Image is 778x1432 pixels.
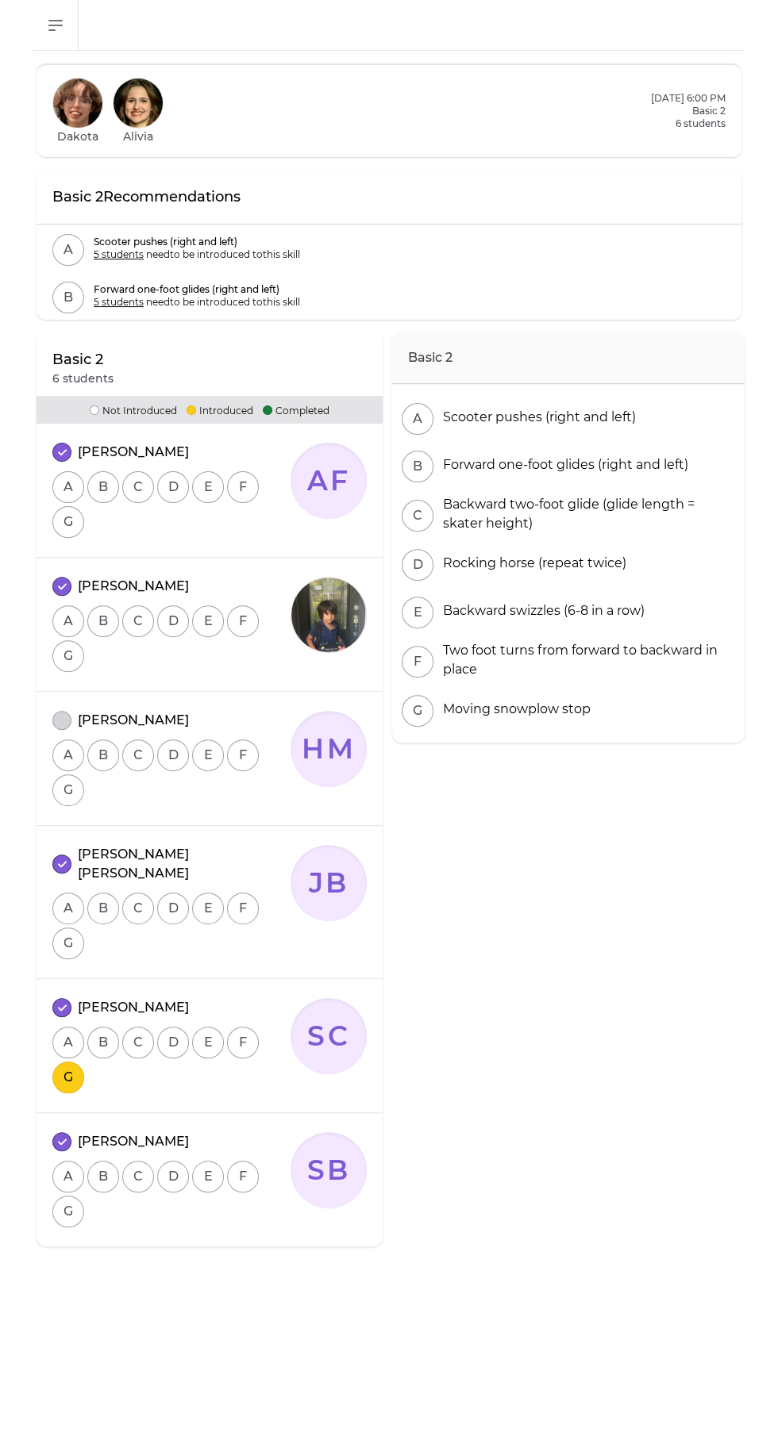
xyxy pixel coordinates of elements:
button: D [402,549,433,581]
button: D [157,605,189,637]
p: Scooter pushes (right and left) [94,236,300,248]
button: D [157,1027,189,1058]
text: AF [306,464,351,497]
button: F [227,893,259,924]
div: Two foot turns from forward to backward in place [437,641,735,679]
button: A [52,234,84,266]
button: C [122,893,154,924]
button: B [87,893,119,924]
p: Forward one-foot glides (right and left) [94,283,300,296]
button: A [52,893,84,924]
p: [PERSON_NAME] [78,1132,189,1151]
text: HM [302,732,356,766]
button: C [122,471,154,503]
button: F [402,646,433,678]
h1: Dakota [57,129,98,144]
button: attendance [52,443,71,462]
h2: [DATE] 6:00 PM [651,92,726,105]
button: D [157,739,189,771]
button: G [52,1196,84,1227]
button: G [52,1062,84,1093]
button: A [402,403,433,435]
h2: Basic 2 [651,105,726,117]
p: need to be introduced to this skill [94,296,300,309]
p: 6 students [52,370,114,386]
button: attendance [52,998,71,1017]
div: Forward one-foot glides (right and left) [437,455,688,474]
button: A [52,1161,84,1192]
button: F [227,1027,259,1058]
div: Backward two-foot glide (glide length = skater height) [437,495,735,533]
button: B [52,282,84,313]
button: E [192,1027,224,1058]
p: [PERSON_NAME] [78,443,189,462]
button: A [52,605,84,637]
button: C [122,1161,154,1192]
button: A [52,739,84,771]
button: D [157,471,189,503]
button: E [192,739,224,771]
text: JB [308,866,349,900]
button: B [87,1027,119,1058]
h2: Basic 2 [392,332,745,384]
span: 5 students [94,248,144,260]
button: D [157,893,189,924]
div: Scooter pushes (right and left) [437,408,636,427]
button: A [52,471,84,503]
button: E [192,1161,224,1192]
button: B [87,1161,119,1192]
div: Backward swizzles (6-8 in a row) [437,601,645,620]
p: Introduced [187,402,253,417]
button: B [87,739,119,771]
button: B [87,605,119,637]
text: SC [307,1019,350,1053]
button: G [52,927,84,959]
p: Basic 2 [52,348,114,370]
button: E [192,893,224,924]
button: D [157,1161,189,1192]
button: F [227,1161,259,1192]
p: Completed [263,402,329,417]
p: Basic 2 Recommendations [52,186,241,208]
button: C [402,500,433,532]
button: B [87,471,119,503]
button: G [52,506,84,538]
button: F [227,471,259,503]
button: F [227,739,259,771]
span: 5 students [94,296,144,308]
button: C [122,605,154,637]
button: B [402,451,433,482]
p: [PERSON_NAME] [78,711,189,730]
p: 6 students [651,117,726,130]
button: attendance [52,711,71,730]
button: E [192,605,224,637]
button: attendance [52,577,71,596]
p: [PERSON_NAME] [78,998,189,1017]
button: A [52,1027,84,1058]
button: G [402,695,433,727]
p: [PERSON_NAME] [78,577,189,596]
button: attendance [52,1132,71,1151]
button: C [122,1027,154,1058]
button: G [52,774,84,806]
div: Moving snowplow stop [437,700,591,719]
button: attendance [52,854,71,873]
button: E [192,471,224,503]
button: E [402,597,433,628]
div: Rocking horse (repeat twice) [437,554,626,573]
h1: Alivia [123,129,153,144]
text: SB [307,1154,351,1187]
p: [PERSON_NAME] [PERSON_NAME] [78,845,291,883]
button: G [52,640,84,672]
button: F [227,605,259,637]
button: C [122,739,154,771]
p: Not Introduced [90,402,177,417]
p: need to be introduced to this skill [94,248,300,261]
